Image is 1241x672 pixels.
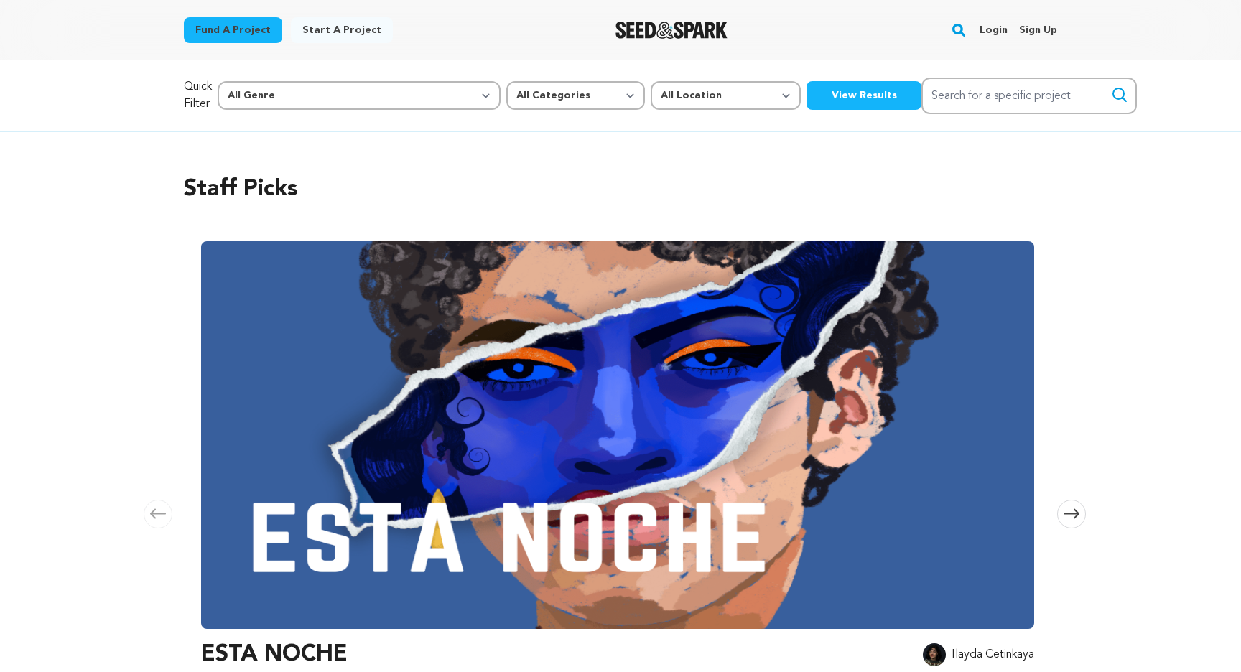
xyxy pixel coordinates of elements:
h2: Staff Picks [184,172,1057,207]
input: Search for a specific project [921,78,1137,114]
img: Seed&Spark Logo Dark Mode [615,22,728,39]
img: 2560246e7f205256.jpg [923,643,946,666]
a: Login [980,19,1008,42]
img: ESTA NOCHE image [201,241,1034,629]
a: Fund a project [184,17,282,43]
a: Seed&Spark Homepage [615,22,728,39]
a: Sign up [1019,19,1057,42]
button: View Results [807,81,921,110]
p: Ilayda Cetinkaya [952,646,1034,663]
h3: ESTA NOCHE [201,638,348,672]
p: Quick Filter [184,78,212,113]
a: Start a project [291,17,393,43]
